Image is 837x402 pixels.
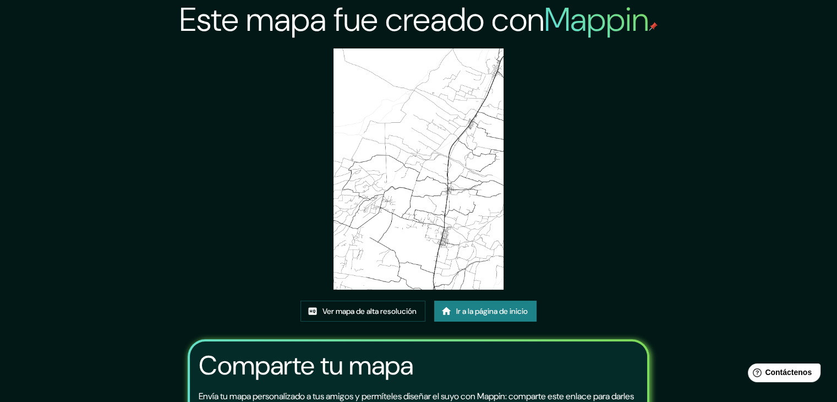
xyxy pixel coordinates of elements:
[300,301,425,322] a: Ver mapa de alta resolución
[434,301,537,322] a: Ir a la página de inicio
[739,359,825,390] iframe: Lanzador de widgets de ayuda
[333,48,504,290] img: mapa creado
[649,22,658,31] img: pin de mapeo
[322,306,417,316] font: Ver mapa de alta resolución
[199,348,413,383] font: Comparte tu mapa
[456,306,528,316] font: Ir a la página de inicio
